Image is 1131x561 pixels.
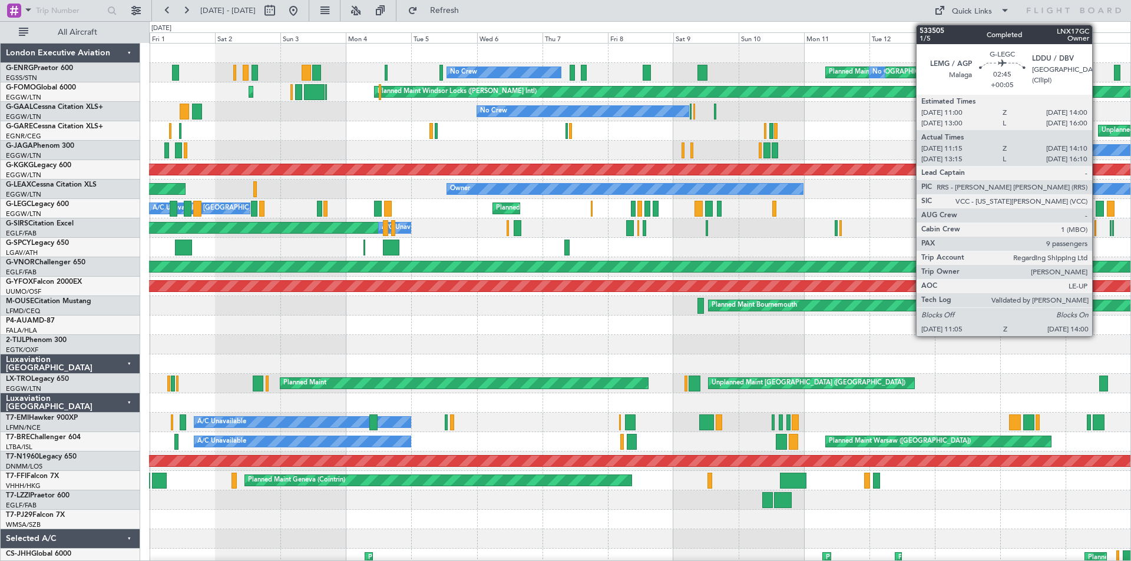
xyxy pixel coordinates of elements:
a: DNMM/LOS [6,462,42,471]
a: EGTK/OXF [6,346,38,354]
input: Trip Number [36,2,104,19]
span: All Aircraft [31,28,124,36]
div: Thu 14 [1000,32,1066,43]
a: T7-EMIHawker 900XP [6,414,78,421]
span: 2-TIJL [6,337,25,344]
a: G-SIRSCitation Excel [6,220,74,227]
div: Planned Maint Bournemouth [712,297,797,314]
button: Refresh [402,1,473,20]
a: EGGW/LTN [6,210,41,218]
span: G-JAGA [6,142,33,150]
a: LX-TROLegacy 650 [6,376,69,383]
div: A/C Unavailable [197,433,246,450]
a: LTBA/ISL [6,443,32,452]
div: Quick Links [952,6,992,18]
a: G-GARECessna Citation XLS+ [6,123,103,130]
span: G-SIRS [6,220,28,227]
a: EGGW/LTN [6,112,41,121]
span: G-GARE [6,123,33,130]
a: EGGW/LTN [6,190,41,199]
a: P4-AUAMD-87 [6,317,55,324]
div: Mon 11 [804,32,869,43]
span: P4-AUA [6,317,32,324]
a: G-GAALCessna Citation XLS+ [6,104,103,111]
button: All Aircraft [13,23,128,42]
a: G-KGKGLegacy 600 [6,162,71,169]
div: Planned Maint Windsor Locks ([PERSON_NAME] Intl) [378,83,537,101]
a: EGSS/STN [6,74,37,82]
a: G-JAGAPhenom 300 [6,142,74,150]
a: G-LEAXCessna Citation XLS [6,181,97,188]
a: T7-PJ29Falcon 7X [6,512,65,519]
div: Planned Maint Geneva (Cointrin) [248,472,345,489]
div: Fri 8 [608,32,673,43]
div: Mon 4 [346,32,411,43]
div: Owner [1061,141,1081,159]
div: Sat 2 [215,32,280,43]
span: G-YFOX [6,278,33,286]
div: No Crew [872,64,899,81]
a: EGGW/LTN [6,384,41,393]
div: Fri 1 [150,32,215,43]
a: 2-TIJLPhenom 300 [6,337,67,344]
span: G-KGKG [6,162,34,169]
div: Planned Maint [GEOGRAPHIC_DATA] ([GEOGRAPHIC_DATA]) [496,200,682,217]
a: T7-BREChallenger 604 [6,434,81,441]
div: Unplanned Maint [GEOGRAPHIC_DATA] ([GEOGRAPHIC_DATA]) [712,374,905,392]
a: LFMN/NCE [6,423,41,432]
span: G-FOMO [6,84,36,91]
span: T7-PJ29 [6,512,32,519]
span: T7-EMI [6,414,29,421]
a: UUMO/OSF [6,287,41,296]
a: WMSA/SZB [6,520,41,529]
a: G-FOMOGlobal 6000 [6,84,76,91]
a: T7-FFIFalcon 7X [6,473,59,480]
div: Wed 6 [477,32,543,43]
div: Tue 12 [869,32,935,43]
div: Sat 9 [673,32,739,43]
a: VHHH/HKG [6,482,41,490]
div: No Crew [480,102,507,120]
div: No Crew [976,200,1003,217]
a: T7-N1960Legacy 650 [6,453,77,460]
div: Planned Maint [283,374,326,392]
div: Fri 15 [1066,32,1131,43]
a: G-ENRGPraetor 600 [6,65,73,72]
div: Thu 7 [543,32,608,43]
div: No Crew [450,64,477,81]
a: EGGW/LTN [6,151,41,160]
a: M-OUSECitation Mustang [6,298,91,305]
a: EGLF/FAB [6,229,37,238]
span: T7-BRE [6,434,30,441]
div: Owner [450,180,470,198]
span: G-LEAX [6,181,31,188]
span: T7-N1960 [6,453,39,460]
div: Tue 5 [411,32,477,43]
div: Owner [1003,180,1023,198]
span: G-GAAL [6,104,33,111]
a: G-LEGCLegacy 600 [6,201,69,208]
a: LFMD/CEQ [6,307,40,316]
span: T7-FFI [6,473,27,480]
span: G-SPCY [6,240,31,247]
div: [DATE] [151,24,171,34]
span: G-VNOR [6,259,35,266]
a: T7-LZZIPraetor 600 [6,492,70,499]
div: Planned Maint [1031,102,1074,120]
span: M-OUSE [6,298,34,305]
span: G-ENRG [6,65,34,72]
a: CS-JHHGlobal 6000 [6,550,71,557]
div: A/C Unavailable [382,219,431,237]
div: Planned Maint [GEOGRAPHIC_DATA] ([GEOGRAPHIC_DATA]) [829,64,1014,81]
span: G-LEGC [6,201,31,208]
span: [DATE] - [DATE] [200,5,256,16]
span: CS-JHH [6,550,31,557]
div: Planned Maint Warsaw ([GEOGRAPHIC_DATA]) [829,433,971,450]
span: LX-TRO [6,376,31,383]
a: FALA/HLA [6,326,37,335]
a: EGNR/CEG [6,132,41,141]
div: Sun 10 [739,32,804,43]
button: Quick Links [928,1,1016,20]
a: EGGW/LTN [6,171,41,180]
div: A/C Unavailable [197,413,246,431]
